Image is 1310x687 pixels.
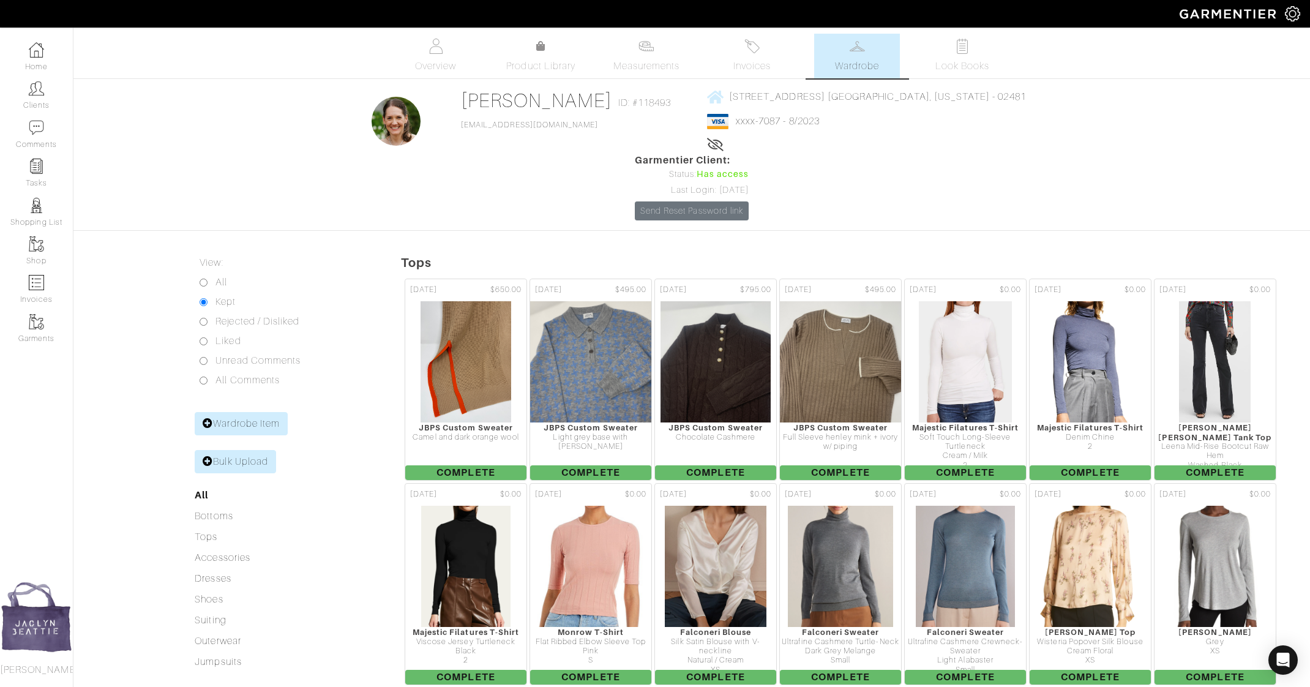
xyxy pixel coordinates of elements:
[1030,433,1151,442] div: Denim Chine
[500,489,522,500] span: $0.00
[215,275,227,290] label: All
[785,284,812,296] span: [DATE]
[405,670,526,685] span: Complete
[405,656,526,665] div: 2
[1169,505,1261,628] img: GeK3QsBWBPmaAiGsxJGpc9tg
[635,168,749,181] div: Status:
[1028,482,1153,686] a: [DATE] $0.00 [PERSON_NAME] Top Wisteria Popover Silk Blouse Cream Floral XS Complete
[403,277,528,482] a: [DATE] $650.00 JBPS Custom Sweater Camel and dark orange wool Complete
[655,666,776,675] div: XS
[785,489,812,500] span: [DATE]
[29,275,44,290] img: orders-icon-0abe47150d42831381b5fb84f609e132dff9fe21cb692f30cb5eec754e2cba89.png
[530,465,651,480] span: Complete
[1028,277,1153,482] a: [DATE] $0.00 Majestic Filatures T-Shirt Denim Chine 2 Complete
[421,505,512,628] img: DtwJK2BeARSQ6FEgHD2VfU31
[905,637,1026,656] div: Ultrafine Cashmere Crewneck-Sweater
[1153,482,1278,686] a: [DATE] $0.00 [PERSON_NAME] Grey XS Complete
[618,96,672,110] span: ID: #118493
[905,433,1026,452] div: Soft Touch Long-Sleeve Turtleneck
[1035,489,1061,500] span: [DATE]
[530,670,651,685] span: Complete
[528,482,653,686] a: [DATE] $0.00 Monrow T-Shirt Flat Ribbed Elbow Sleeve Top Pink S Complete
[635,153,749,168] span: Garmentier Client:
[1030,442,1151,451] div: 2
[835,59,879,73] span: Wardrobe
[405,628,526,637] div: Majestic Filatures T-Shirt
[534,505,648,628] img: 6P4nMfS1SkZEtPaQRKxpTVAN
[740,284,771,296] span: $795.00
[919,34,1005,78] a: Look Books
[405,647,526,656] div: Black
[915,505,1016,628] img: CF422HA5RXpqsAgGusdYmZ4D
[535,284,562,296] span: [DATE]
[200,255,223,270] label: View:
[506,59,575,73] span: Product Library
[635,184,749,197] div: Last Login: [DATE]
[1173,3,1285,24] img: garmentier-logo-header-white-b43fb05a5012e4ada735d5af1a66efaba907eab6374d6393d1fbf88cb4ef424d.png
[707,89,1026,104] a: [STREET_ADDRESS] [GEOGRAPHIC_DATA], [US_STATE] - 02481
[778,482,903,686] a: [DATE] $0.00 Falconeri Sweater Ultrafine Cashmere Turtle-Neck Dark Grey Melange Small Complete
[905,656,1026,665] div: Light Alabaster
[393,34,479,78] a: Overview
[401,255,1310,270] h5: Tops
[1155,423,1276,442] div: [PERSON_NAME] [PERSON_NAME] Tank Top
[195,636,241,647] a: Outerwear
[1036,505,1145,628] img: pjGdyySBGgSvCJsRENtLtdm7
[1000,489,1021,500] span: $0.00
[729,91,1026,102] span: [STREET_ADDRESS] [GEOGRAPHIC_DATA], [US_STATE] - 02481
[1153,277,1278,482] a: [DATE] $0.00 [PERSON_NAME] [PERSON_NAME] Tank Top Leena Mid-Rise Bootcut Raw Hem Washed Black 29 ...
[410,489,437,500] span: [DATE]
[1249,489,1271,500] span: $0.00
[1125,489,1146,500] span: $0.00
[780,433,901,452] div: Full Sleeve henley mink + ivory w/ piping
[918,301,1013,423] img: AGyDffXswQszXM1ntRRNzr3F
[653,277,778,482] a: [DATE] $795.00 JBPS Custom Sweater Chocolate Cashmere Complete
[660,301,772,423] img: jm3KkN712wxbKVf7jESx1tu5
[780,647,901,656] div: Dark Grey Melange
[1030,628,1151,637] div: [PERSON_NAME] Top
[779,301,902,423] img: HxJrWXuUMsXa2hLA8he2q8YD
[875,489,896,500] span: $0.00
[655,637,776,656] div: Silk Satin Blouse with V-neckline
[195,552,250,563] a: Accessories
[1268,645,1298,675] div: Open Intercom Messenger
[195,656,241,667] a: Jumpsuits
[655,465,776,480] span: Complete
[29,42,44,58] img: dashboard-icon-dbcd8f5a0b271acd01030246c82b418ddd0df26cd7fceb0bd07c9910d44c42f6.png
[707,114,728,129] img: visa-934b35602734be37eb7d5d7e5dbcd2044c359bf20a24dc3361ca3fa54326a8a7.png
[750,489,771,500] span: $0.00
[736,116,820,127] a: xxxx-7087 - 8/2023
[814,34,900,78] a: Wardrobe
[635,201,749,220] a: Send Reset Password link
[1125,284,1146,296] span: $0.00
[403,482,528,686] a: [DATE] $0.00 Majestic Filatures T-Shirt Viscose Jersey Turtleneck Black 2 Complete
[955,39,970,54] img: todo-9ac3debb85659649dc8f770b8b6100bb5dab4b48dedcbae339e5042a72dfd3cc.svg
[1155,670,1276,685] span: Complete
[528,277,653,482] a: [DATE] $495.00 JBPS Custom Sweater Light grey base with [PERSON_NAME] Complete
[29,314,44,329] img: garments-icon-b7da505a4dc4fd61783c78ac3ca0ef83fa9d6f193b1c9dc38574b1d14d53ca28.png
[405,465,526,480] span: Complete
[1042,301,1138,423] img: yQzzSsgKpqnKre8hp7NuGUEd
[638,39,654,54] img: measurements-466bbee1fd09ba9460f595b01e5d73f9e2bff037440d3c8f018324cb6cdf7a4a.svg
[733,59,771,73] span: Invoices
[461,121,598,129] a: [EMAIL_ADDRESS][DOMAIN_NAME]
[405,433,526,442] div: Camel and dark orange wool
[1030,465,1151,480] span: Complete
[420,301,512,423] img: yDBmStaKpAXgiYWzQ8TMT8dh
[709,34,795,78] a: Invoices
[1030,670,1151,685] span: Complete
[910,284,937,296] span: [DATE]
[905,465,1026,480] span: Complete
[195,531,217,542] a: Tops
[1285,6,1300,21] img: gear-icon-white-bd11855cb880d31180b6d7d6211b90ccbf57a29d726f0c71d8c61bd08dd39cc2.png
[778,277,903,482] a: [DATE] $495.00 JBPS Custom Sweater Full Sleeve henley mink + ivory w/ piping Complete
[526,301,656,423] img: 3h2TRFnqooHAPJvN2kR3teK9
[535,489,562,500] span: [DATE]
[780,656,901,665] div: Small
[615,284,646,296] span: $495.00
[903,277,1028,482] a: [DATE] $0.00 Majestic Filatures T-Shirt Soft Touch Long-Sleeve Turtleneck Cream / Milk 2 Complete
[410,284,437,296] span: [DATE]
[1030,637,1151,647] div: Wisteria Popover Silk Blouse
[660,284,687,296] span: [DATE]
[530,423,651,432] div: JBPS Custom Sweater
